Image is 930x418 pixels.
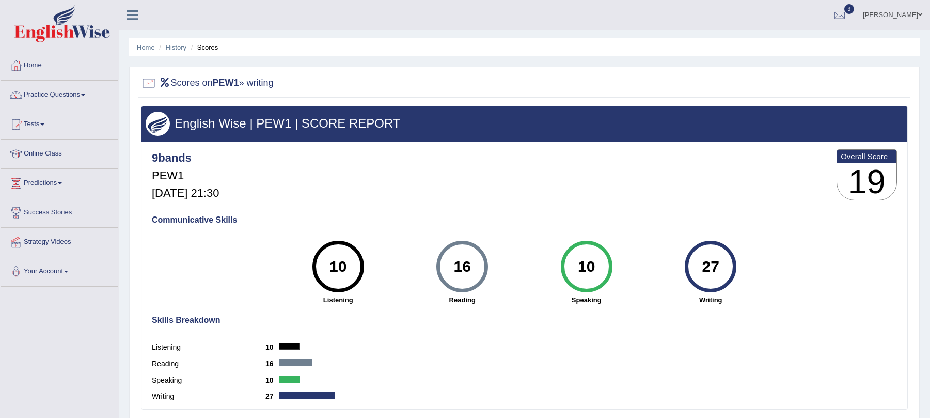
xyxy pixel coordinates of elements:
h2: Scores on » writing [141,75,274,91]
label: Listening [152,342,265,353]
a: Practice Questions [1,81,118,106]
a: History [166,43,186,51]
b: PEW1 [213,78,239,88]
li: Scores [188,42,218,52]
h3: 19 [837,163,896,200]
a: Tests [1,110,118,136]
strong: Reading [405,295,519,305]
label: Writing [152,391,265,402]
b: 10 [265,376,279,384]
strong: Listening [281,295,396,305]
label: Reading [152,359,265,369]
span: 3 [844,4,855,14]
a: Home [1,51,118,77]
a: Success Stories [1,198,118,224]
b: Overall Score [841,152,893,161]
a: Predictions [1,169,118,195]
label: Speaking [152,375,265,386]
div: 16 [444,245,481,288]
h5: PEW1 [152,169,219,182]
h5: [DATE] 21:30 [152,187,219,199]
h3: English Wise | PEW1 | SCORE REPORT [146,117,903,130]
div: 27 [692,245,730,288]
strong: Writing [654,295,768,305]
a: Home [137,43,155,51]
strong: Speaking [530,295,644,305]
b: 27 [265,392,279,400]
h4: Skills Breakdown [152,316,897,325]
h4: 9bands [152,152,219,164]
h4: Communicative Skills [152,215,897,225]
b: 16 [265,360,279,368]
a: Your Account [1,257,118,283]
div: 10 [568,245,605,288]
a: Online Class [1,140,118,165]
img: wings.png [146,112,170,136]
div: 10 [319,245,357,288]
b: 10 [265,343,279,351]
a: Strategy Videos [1,228,118,254]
